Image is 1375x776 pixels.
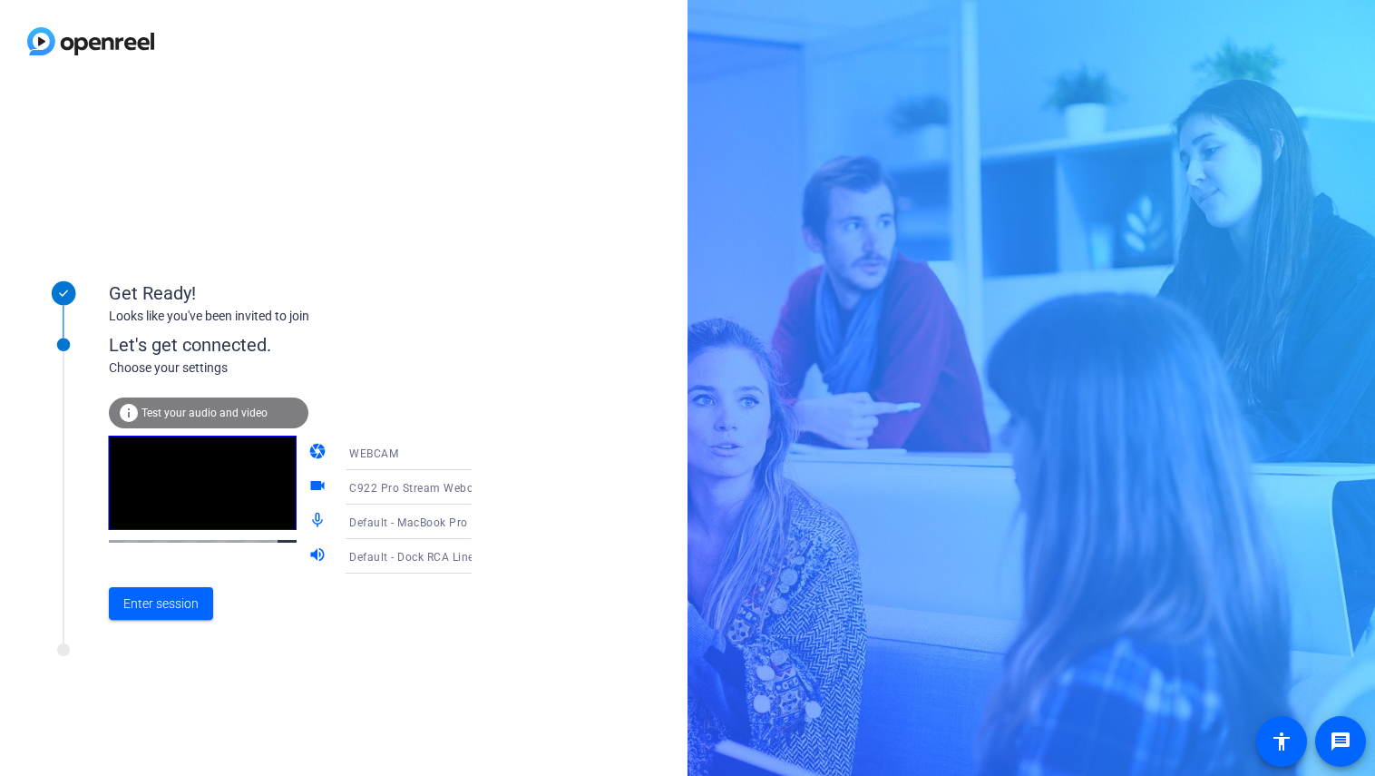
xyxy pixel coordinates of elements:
span: Default - Dock RCA Line Out (0bda:4dae) [349,549,564,564]
div: Get Ready! [109,280,472,307]
mat-icon: camera [308,442,330,464]
mat-icon: videocam [308,476,330,498]
mat-icon: volume_up [308,545,330,567]
mat-icon: message [1330,731,1351,752]
mat-icon: mic_none [308,511,330,533]
span: WEBCAM [349,447,398,460]
button: Enter session [109,587,213,620]
span: Test your audio and video [141,407,268,419]
mat-icon: accessibility [1271,731,1292,752]
div: Choose your settings [109,359,509,378]
span: Enter session [123,594,199,614]
mat-icon: info [118,402,140,424]
div: Let's get connected. [109,331,509,359]
div: Looks like you've been invited to join [109,307,472,326]
span: Default - MacBook Pro Microphone (Built-in) [349,515,582,529]
span: C922 Pro Stream Webcam (046d:085c) [349,480,558,495]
